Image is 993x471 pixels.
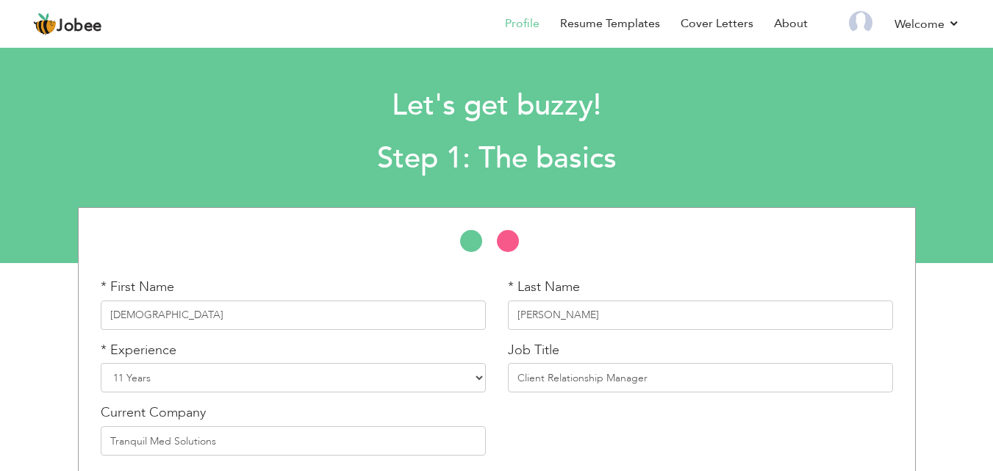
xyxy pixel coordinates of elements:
[33,12,57,36] img: jobee.io
[508,278,580,297] label: * Last Name
[135,140,858,178] h2: Step 1: The basics
[57,18,102,35] span: Jobee
[849,11,872,35] img: Profile Img
[101,403,206,423] label: Current Company
[135,87,858,125] h1: Let's get buzzy!
[895,15,960,33] a: Welcome
[508,341,559,360] label: Job Title
[505,15,539,32] a: Profile
[681,15,753,32] a: Cover Letters
[560,15,660,32] a: Resume Templates
[101,341,176,360] label: * Experience
[101,278,174,297] label: * First Name
[774,15,808,32] a: About
[33,12,102,36] a: Jobee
